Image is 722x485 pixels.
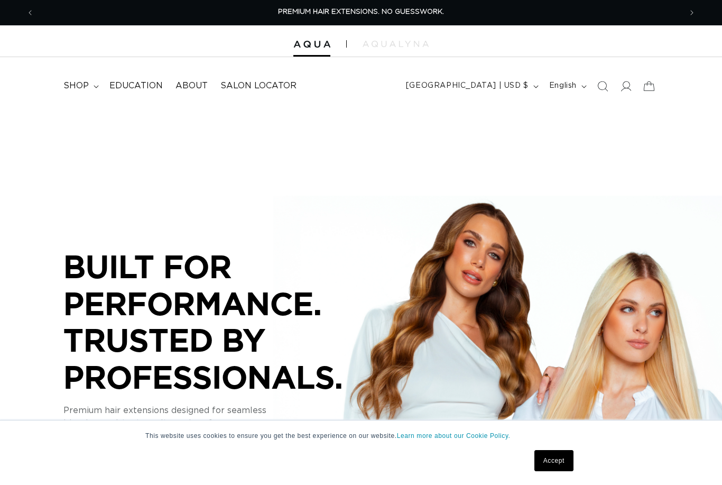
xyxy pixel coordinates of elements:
[63,80,89,91] span: shop
[363,41,429,47] img: aqualyna.com
[591,75,614,98] summary: Search
[293,41,330,48] img: Aqua Hair Extensions
[57,74,103,98] summary: shop
[278,8,444,15] span: PREMIUM HAIR EXTENSIONS. NO GUESSWORK.
[397,432,511,440] a: Learn more about our Cookie Policy.
[534,450,573,471] a: Accept
[169,74,214,98] a: About
[220,80,297,91] span: Salon Locator
[63,404,381,442] p: Premium hair extensions designed for seamless blends, consistent results, and performance you can...
[549,80,577,91] span: English
[214,74,303,98] a: Salon Locator
[63,248,381,395] p: BUILT FOR PERFORMANCE. TRUSTED BY PROFESSIONALS.
[400,76,543,96] button: [GEOGRAPHIC_DATA] | USD $
[543,76,591,96] button: English
[18,3,42,23] button: Previous announcement
[145,431,577,441] p: This website uses cookies to ensure you get the best experience on our website.
[406,80,529,91] span: [GEOGRAPHIC_DATA] | USD $
[680,3,704,23] button: Next announcement
[109,80,163,91] span: Education
[175,80,208,91] span: About
[103,74,169,98] a: Education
